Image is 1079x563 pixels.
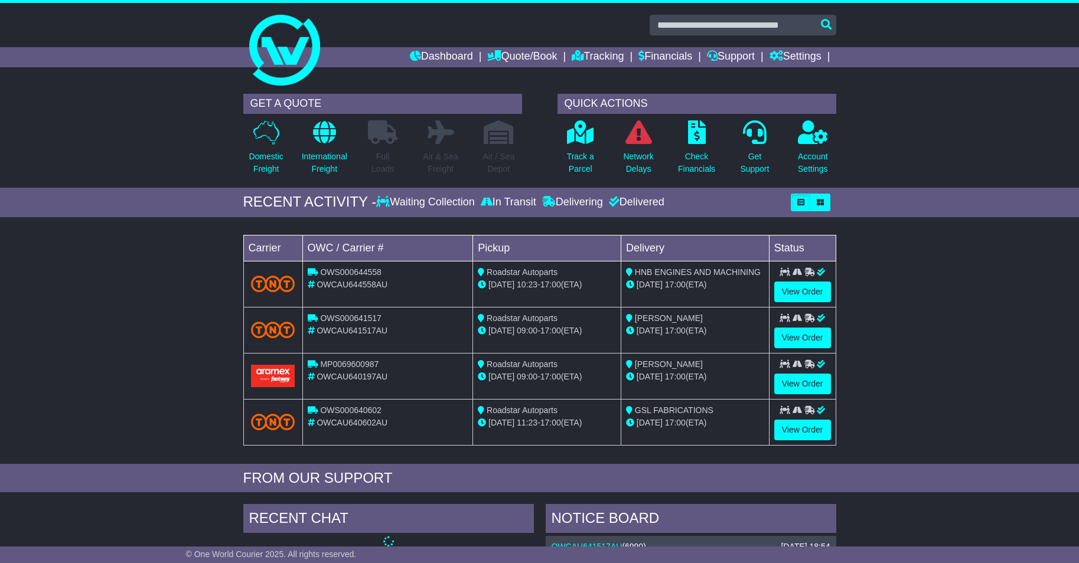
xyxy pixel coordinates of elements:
[546,504,836,536] div: NOTICE BOARD
[797,120,829,182] a: AccountSettings
[243,94,522,114] div: GET A QUOTE
[251,365,295,387] img: Aramex.png
[478,371,616,383] div: - (ETA)
[566,120,595,182] a: Track aParcel
[478,417,616,429] div: - (ETA)
[625,542,643,551] span: 6990
[487,47,557,67] a: Quote/Book
[320,405,382,415] span: OWS000640602
[251,414,295,430] img: TNT_Domestic.png
[243,504,534,536] div: RECENT CHAT
[637,326,663,335] span: [DATE]
[626,325,764,337] div: (ETA)
[301,120,348,182] a: InternationalFreight
[487,313,558,323] span: Roadstar Autoparts
[677,120,716,182] a: CheckFinancials
[186,549,357,559] span: © One World Courier 2025. All rights reserved.
[410,47,473,67] a: Dashboard
[739,120,770,182] a: GetSupport
[302,150,347,175] p: International Freight
[540,280,561,289] span: 17:00
[488,280,514,289] span: [DATE]
[487,359,558,369] span: Roadstar Autoparts
[473,235,621,261] td: Pickup
[774,374,831,394] a: View Order
[320,267,382,277] span: OWS000644558
[637,280,663,289] span: [DATE]
[622,120,654,182] a: NetworkDelays
[665,418,686,427] span: 17:00
[483,150,515,175] p: Air / Sea Depot
[488,326,514,335] span: [DATE]
[251,276,295,292] img: TNT_Domestic.png
[320,359,379,369] span: MP0069600987
[376,196,477,209] div: Waiting Collection
[517,280,537,289] span: 10:23
[665,372,686,381] span: 17:00
[637,418,663,427] span: [DATE]
[769,235,836,261] td: Status
[487,267,558,277] span: Roadstar Autoparts
[626,371,764,383] div: (ETA)
[251,322,295,338] img: TNT_Domestic.png
[637,372,663,381] span: [DATE]
[243,194,377,211] div: RECENT ACTIVITY -
[317,326,387,335] span: OWCAU641517AU
[774,328,831,348] a: View Order
[774,281,831,302] a: View Order
[248,120,283,182] a: DomesticFreight
[488,372,514,381] span: [DATE]
[558,94,836,114] div: QUICK ACTIONS
[317,418,387,427] span: OWCAU640602AU
[249,150,283,175] p: Domestic Freight
[567,150,594,175] p: Track a Parcel
[478,196,539,209] div: In Transit
[488,418,514,427] span: [DATE]
[478,279,616,291] div: - (ETA)
[552,542,622,551] a: OWCAU641517AU
[539,196,606,209] div: Delivering
[540,372,561,381] span: 17:00
[478,325,616,337] div: - (ETA)
[798,150,828,175] p: Account Settings
[678,150,715,175] p: Check Financials
[635,267,761,277] span: HNB ENGINES AND MACHINING
[626,279,764,291] div: (ETA)
[517,326,537,335] span: 09:00
[665,280,686,289] span: 17:00
[635,405,713,415] span: GSL FABRICATIONS
[368,150,397,175] p: Full Loads
[517,418,537,427] span: 11:23
[487,405,558,415] span: Roadstar Autoparts
[317,280,387,289] span: OWCAU644558AU
[635,313,703,323] span: [PERSON_NAME]
[638,47,692,67] a: Financials
[606,196,664,209] div: Delivered
[517,372,537,381] span: 09:00
[243,470,836,487] div: FROM OUR SUPPORT
[572,47,624,67] a: Tracking
[540,326,561,335] span: 17:00
[740,150,769,175] p: Get Support
[540,418,561,427] span: 17:00
[320,313,382,323] span: OWS000641517
[243,235,302,261] td: Carrier
[552,542,830,552] div: ( )
[317,372,387,381] span: OWCAU640197AU
[774,420,831,440] a: View Order
[623,150,653,175] p: Network Delays
[665,326,686,335] span: 17:00
[626,417,764,429] div: (ETA)
[621,235,769,261] td: Delivery
[770,47,822,67] a: Settings
[707,47,755,67] a: Support
[302,235,473,261] td: OWC / Carrier #
[423,150,458,175] p: Air & Sea Freight
[635,359,703,369] span: [PERSON_NAME]
[781,542,830,552] div: [DATE] 18:54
